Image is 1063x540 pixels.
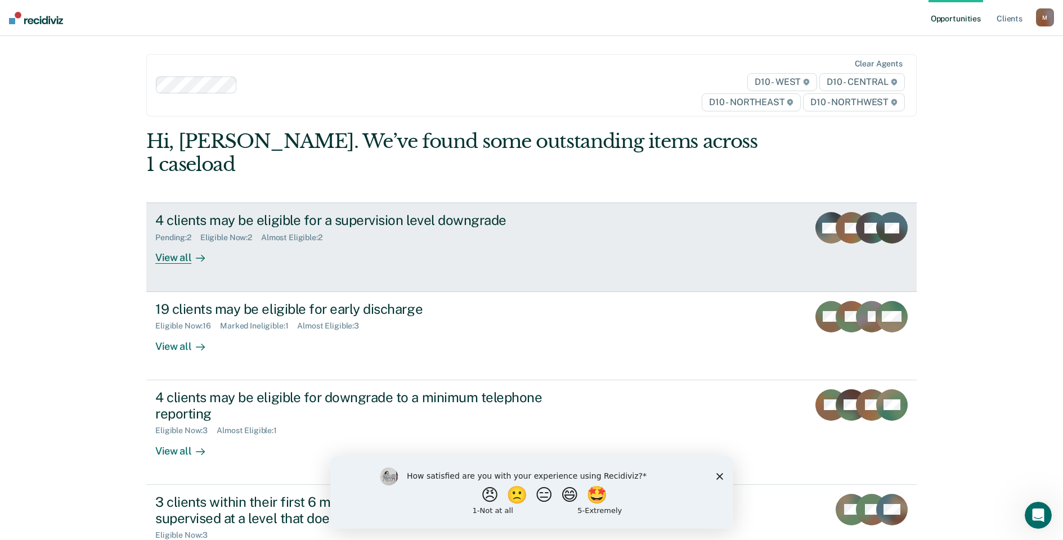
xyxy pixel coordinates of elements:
a: 19 clients may be eligible for early dischargeEligible Now:16Marked Ineligible:1Almost Eligible:3... [146,292,917,380]
div: Pending : 2 [155,233,200,242]
div: Marked Ineligible : 1 [220,321,297,331]
div: View all [155,331,218,353]
span: D10 - NORTHWEST [803,93,904,111]
div: Eligible Now : 2 [200,233,261,242]
iframe: Intercom live chat [1025,502,1052,529]
div: Eligible Now : 16 [155,321,220,331]
div: Clear agents [855,59,903,69]
div: Eligible Now : 3 [155,530,217,540]
a: 4 clients may be eligible for a supervision level downgradePending:2Eligible Now:2Almost Eligible... [146,202,917,291]
div: 4 clients may be eligible for downgrade to a minimum telephone reporting [155,389,550,422]
div: 19 clients may be eligible for early discharge [155,301,550,317]
iframe: Survey by Kim from Recidiviz [330,456,733,529]
img: Recidiviz [9,12,63,24]
div: Eligible Now : 3 [155,426,217,435]
span: D10 - CENTRAL [819,73,905,91]
div: View all [155,435,218,457]
div: View all [155,242,218,264]
div: Almost Eligible : 2 [261,233,331,242]
div: Almost Eligible : 1 [217,426,286,435]
div: 3 clients within their first 6 months of supervision are being supervised at a level that does no... [155,494,550,526]
button: M [1036,8,1054,26]
div: Almost Eligible : 3 [297,321,368,331]
span: D10 - NORTHEAST [702,93,801,111]
a: 4 clients may be eligible for downgrade to a minimum telephone reportingEligible Now:3Almost Elig... [146,380,917,485]
div: Hi, [PERSON_NAME]. We’ve found some outstanding items across 1 caseload [146,130,763,176]
div: 4 clients may be eligible for a supervision level downgrade [155,212,550,228]
span: D10 - WEST [747,73,817,91]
